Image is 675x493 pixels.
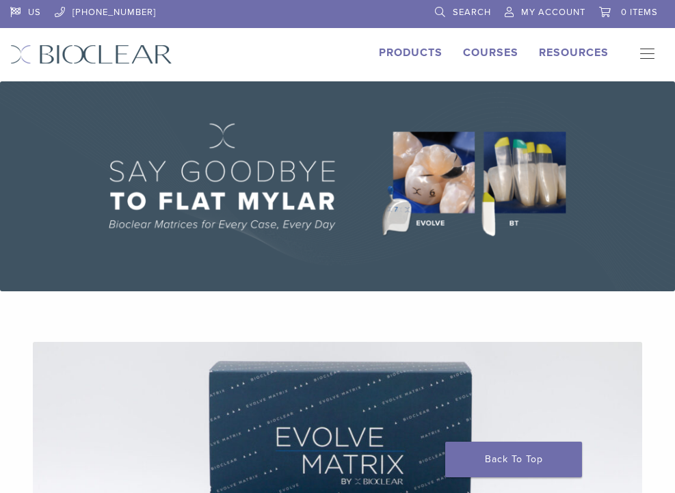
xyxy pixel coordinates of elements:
[379,46,442,59] a: Products
[10,44,172,64] img: Bioclear
[463,46,518,59] a: Courses
[521,7,585,18] span: My Account
[453,7,491,18] span: Search
[539,46,609,59] a: Resources
[445,442,582,477] a: Back To Top
[629,44,665,65] nav: Primary Navigation
[621,7,658,18] span: 0 items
